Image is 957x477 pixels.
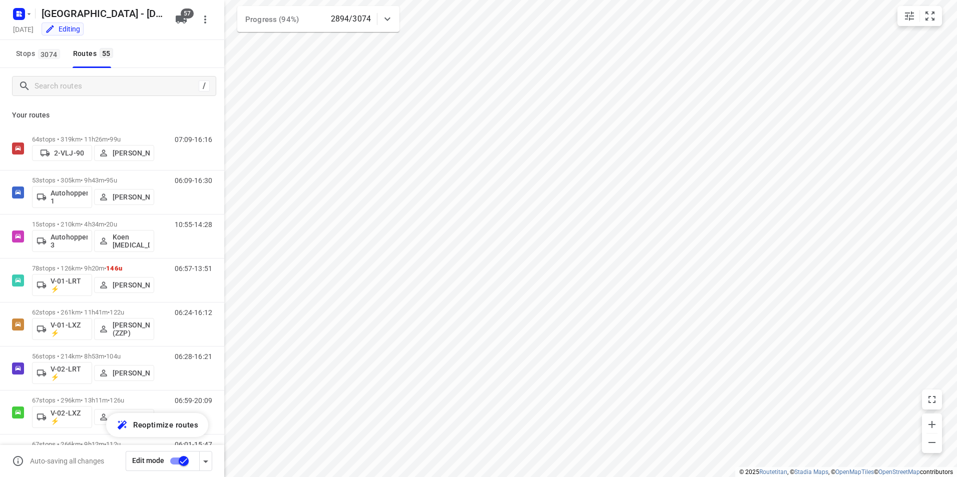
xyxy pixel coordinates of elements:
p: V-01-LRT ⚡ [51,277,88,293]
button: Autohopper 3 [32,230,92,252]
span: • [108,396,110,404]
button: Reoptimize routes [106,413,208,437]
p: [PERSON_NAME] [113,281,150,289]
div: Progress (94%)2894/3074 [237,6,399,32]
input: Search routes [35,78,199,94]
span: 20u [106,220,117,228]
span: 112u [106,440,121,448]
button: [PERSON_NAME] (ZZP) [94,318,154,340]
button: Map settings [899,6,919,26]
p: 2894/3074 [331,13,371,25]
span: • [108,308,110,316]
h5: Rename [38,5,167,21]
span: 146u [106,264,122,272]
p: V-01-LXZ ⚡ [51,321,88,337]
p: [PERSON_NAME] (ZZP) [113,321,150,337]
span: 122u [110,308,124,316]
button: 57 [171,9,191,29]
button: [PERSON_NAME] [94,189,154,205]
p: Autohopper 1 [51,189,88,205]
p: 53 stops • 305km • 9h43m [32,176,154,184]
button: [PERSON_NAME] [94,277,154,293]
button: [PERSON_NAME] [94,145,154,161]
p: 64 stops • 319km • 11h26m [32,135,154,143]
span: 104u [106,352,121,360]
span: Edit mode [132,456,164,464]
p: [PERSON_NAME] [113,369,150,377]
button: More [195,9,215,29]
button: V-01-LXZ ⚡ [32,318,92,340]
p: 2-VLJ-90 [54,149,84,157]
span: 3074 [38,49,60,59]
span: 55 [100,48,113,58]
div: You are currently in edit mode. [45,24,80,34]
span: 99u [110,135,120,143]
p: Koen [MEDICAL_DATA] [113,233,150,249]
span: • [104,220,106,228]
p: 78 stops • 126km • 9h20m [32,264,154,272]
p: Auto-saving all changes [30,457,104,465]
div: Routes [73,47,116,60]
a: Routetitan [759,468,787,475]
span: • [104,440,106,448]
div: Driver app settings [200,454,212,467]
p: 56 stops • 214km • 8h53m [32,352,154,360]
li: © 2025 , © , © © contributors [739,468,953,475]
button: 2-VLJ-90 [32,145,92,161]
button: Fit zoom [920,6,940,26]
p: 06:09-16:30 [175,176,212,184]
p: V-02-LXZ ⚡ [51,409,88,425]
span: Reoptimize routes [133,418,198,431]
span: 57 [181,8,194,18]
p: V-02-LRT ⚡ [51,365,88,381]
span: • [104,176,106,184]
a: OpenStreetMap [878,468,920,475]
p: [PERSON_NAME] [113,193,150,201]
a: Stadia Maps [794,468,828,475]
button: V-02-LRT ⚡ [32,362,92,384]
a: OpenMapTiles [835,468,874,475]
p: 06:24-16:12 [175,308,212,316]
span: • [108,135,110,143]
p: [PERSON_NAME] [113,413,150,421]
button: Koen [MEDICAL_DATA] [94,230,154,252]
span: Progress (94%) [245,15,299,24]
button: Autohopper 1 [32,186,92,208]
button: [PERSON_NAME] [94,365,154,381]
button: V-01-LRT ⚡ [32,274,92,296]
button: [PERSON_NAME] [94,409,154,425]
p: [PERSON_NAME] [113,149,150,157]
p: 15 stops • 210km • 4h34m [32,220,154,228]
p: 06:59-20:09 [175,396,212,404]
div: small contained button group [897,6,942,26]
p: 07:09-16:16 [175,135,212,143]
p: 06:01-15:47 [175,440,212,448]
div: / [199,80,210,91]
h5: Project date [9,23,38,35]
span: • [104,352,106,360]
button: V-02-LXZ ⚡ [32,406,92,428]
p: 06:28-16:21 [175,352,212,360]
p: 62 stops • 261km • 11h41m [32,308,154,316]
p: Autohopper 3 [51,233,88,249]
p: Your routes [12,110,212,120]
p: 67 stops • 266km • 9h12m [32,440,154,448]
p: 67 stops • 296km • 13h11m [32,396,154,404]
span: 126u [110,396,124,404]
span: 95u [106,176,117,184]
span: • [104,264,106,272]
span: Stops [16,47,63,60]
p: 10:55-14:28 [175,220,212,228]
p: 06:57-13:51 [175,264,212,272]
